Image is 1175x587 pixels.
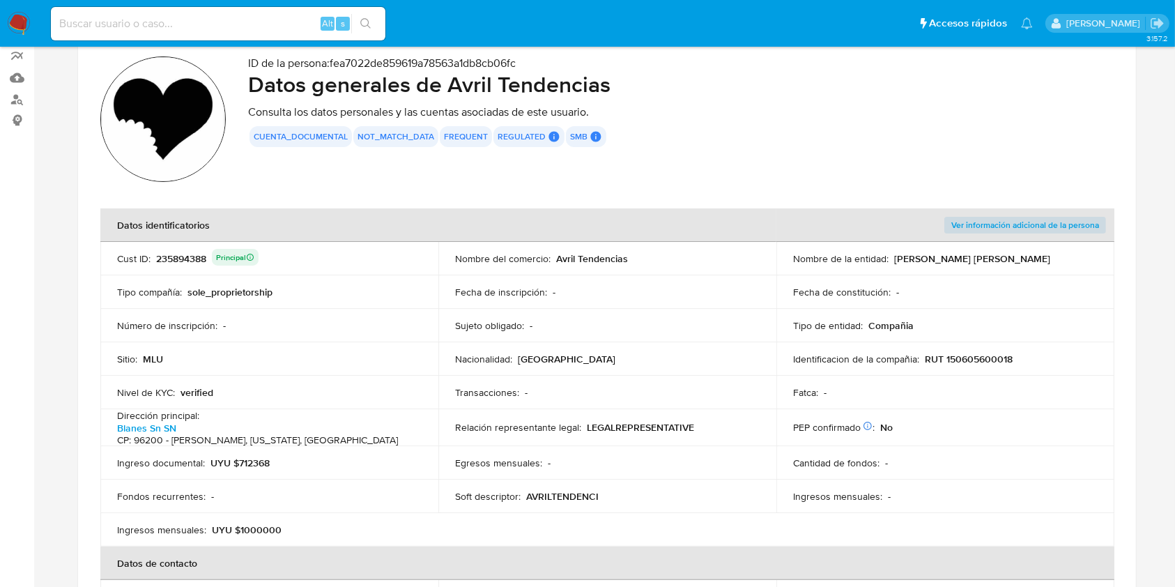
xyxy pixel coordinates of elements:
[322,17,333,30] span: Alt
[1146,33,1168,44] span: 3.157.2
[1150,16,1165,31] a: Salir
[1066,17,1145,30] p: ximena.felix@mercadolibre.com
[51,15,385,33] input: Buscar usuario o caso...
[1021,17,1033,29] a: Notificaciones
[341,17,345,30] span: s
[351,14,380,33] button: search-icon
[929,16,1007,31] span: Accesos rápidos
